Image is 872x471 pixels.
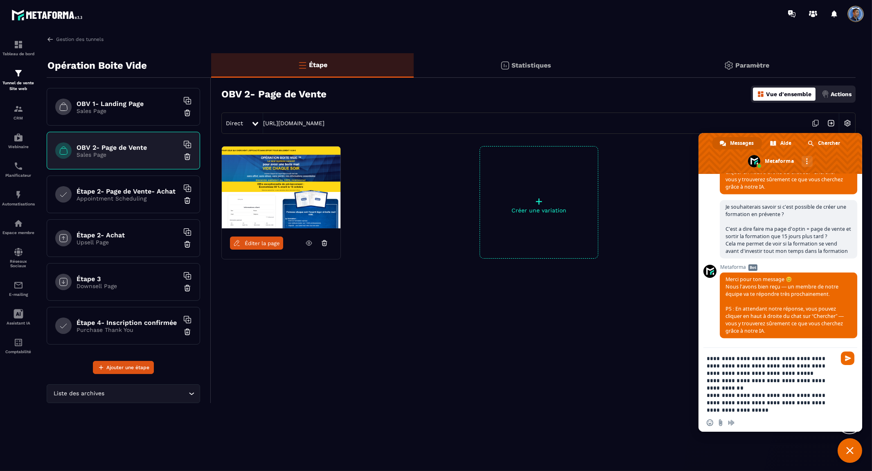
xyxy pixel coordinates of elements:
[2,126,35,155] a: automationsautomationsWebinaire
[14,133,23,142] img: automations
[77,327,179,333] p: Purchase Thank You
[2,80,35,92] p: Tunnel de vente Site web
[748,264,757,271] span: Bot
[757,90,764,98] img: dashboard-orange.40269519.svg
[726,276,844,334] span: Merci pour ton message 😊 Nous l’avons bien reçu — un membre de notre équipe va te répondre très p...
[822,90,829,98] img: actions.d6e523a2.png
[2,144,35,149] p: Webinaire
[730,137,754,149] span: Messages
[14,338,23,347] img: accountant
[724,61,734,70] img: setting-gr.5f69749f.svg
[763,137,800,149] div: Aide
[2,98,35,126] a: formationformationCRM
[14,161,23,171] img: scheduler
[183,328,192,336] img: trash
[221,88,327,100] h3: OBV 2- Page de Vente
[52,389,106,398] span: Liste des archives
[230,237,283,250] a: Éditer la page
[93,361,154,374] button: Ajouter une étape
[2,184,35,212] a: automationsautomationsAutomatisations
[500,61,510,70] img: stats.20deebd0.svg
[183,153,192,161] img: trash
[720,264,857,270] span: Metaforma
[183,240,192,248] img: trash
[47,36,54,43] img: arrow
[226,120,243,126] span: Direct
[2,303,35,331] a: Assistant IA
[2,155,35,184] a: schedulerschedulerPlanificateur
[14,219,23,228] img: automations
[77,283,179,289] p: Downsell Page
[712,137,762,149] div: Messages
[106,389,187,398] input: Search for option
[2,241,35,274] a: social-networksocial-networkRéseaux Sociaux
[2,331,35,360] a: accountantaccountantComptabilité
[707,355,836,414] textarea: Entrez votre message...
[736,61,770,69] p: Paramètre
[77,195,179,202] p: Appointment Scheduling
[838,438,862,463] div: Fermer le chat
[840,115,855,131] img: setting-w.858f3a88.svg
[2,34,35,62] a: formationformationTableau de bord
[2,173,35,178] p: Planificateur
[726,203,851,255] span: Je souhaiterais savoir si c'est possible de créer une formation en prévente ? C'est a dire faire ...
[222,146,340,228] img: image
[47,36,104,43] a: Gestion des tunnels
[831,91,852,97] p: Actions
[2,274,35,303] a: emailemailE-mailing
[717,419,724,426] span: Envoyer un fichier
[818,137,840,149] span: Chercher
[512,61,552,69] p: Statistiques
[480,207,598,214] p: Créer une variation
[309,61,328,69] p: Étape
[14,247,23,257] img: social-network
[14,68,23,78] img: formation
[2,321,35,325] p: Assistant IA
[14,280,23,290] img: email
[183,196,192,205] img: trash
[2,230,35,235] p: Espace membre
[47,57,147,74] p: Opération Boite Vide
[2,202,35,206] p: Automatisations
[766,91,811,97] p: Vue d'ensemble
[245,240,280,246] span: Éditer la page
[14,40,23,50] img: formation
[14,104,23,114] img: formation
[263,120,324,126] a: [URL][DOMAIN_NAME]
[707,419,713,426] span: Insérer un emoji
[47,384,200,403] div: Search for option
[77,319,179,327] h6: Étape 4- Inscription confirmée
[77,239,179,246] p: Upsell Page
[183,109,192,117] img: trash
[14,190,23,200] img: automations
[77,144,179,151] h6: OBV 2- Page de Vente
[183,284,192,292] img: trash
[841,352,854,365] span: Envoyer
[297,60,307,70] img: bars-o.4a397970.svg
[728,419,735,426] span: Message audio
[11,7,85,23] img: logo
[800,137,848,149] div: Chercher
[2,349,35,354] p: Comptabilité
[823,115,839,131] img: arrow-next.bcc2205e.svg
[2,259,35,268] p: Réseaux Sociaux
[77,275,179,283] h6: Étape 3
[77,151,179,158] p: Sales Page
[2,292,35,297] p: E-mailing
[2,116,35,120] p: CRM
[780,137,791,149] span: Aide
[2,52,35,56] p: Tableau de bord
[77,187,179,195] h6: Étape 2- Page de Vente- Achat
[106,363,149,372] span: Ajouter une étape
[77,231,179,239] h6: Étape 2- Achat
[2,212,35,241] a: automationsautomationsEspace membre
[802,156,813,167] div: Autres canaux
[480,196,598,207] p: +
[77,100,179,108] h6: OBV 1- Landing Page
[2,62,35,98] a: formationformationTunnel de vente Site web
[77,108,179,114] p: Sales Page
